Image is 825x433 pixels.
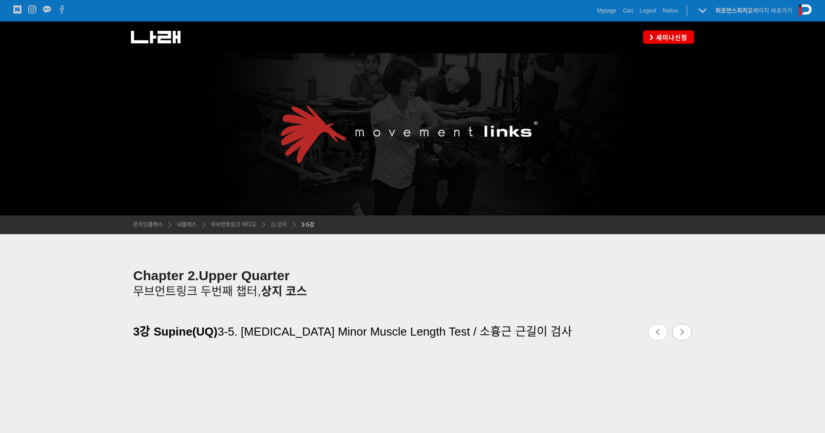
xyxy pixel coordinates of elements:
span: 온라인클래스 [133,222,163,228]
span: 3강 Supine(UQ) [133,325,218,338]
strong: Upper Quarter [199,268,290,283]
a: 내클래스 [173,220,197,229]
strong: 상 [261,285,272,298]
span: 3-5강 [301,222,314,228]
a: 세미나신청 [643,30,694,43]
strong: Chapter 2. [133,268,199,283]
span: 무브먼트링크 비디오 [211,222,257,228]
a: 3강 Supine(UQ)3-5. [MEDICAL_DATA] Minor Muscle Length Test / 소흉근 근길이 검사 [133,319,597,343]
a: 3-5강 [297,220,314,229]
span: 2) 상지 [271,222,287,228]
a: Mypage [597,6,616,15]
a: Cart [623,6,633,15]
a: Logout [640,6,656,15]
a: Notice [663,6,678,15]
strong: 퍼포먼스피지오 [716,7,753,14]
span: 내클래스 [177,222,197,228]
span: 지 코스 [272,285,307,298]
span: 세미나신청 [653,33,687,42]
span: 3-5. [MEDICAL_DATA] Minor Muscle Length Test / 소흉근 근길이 검사 [218,325,572,338]
a: 무브먼트링크 비디오 [206,220,257,229]
a: 퍼포먼스피지오페이지 바로가기 [716,7,792,14]
a: 온라인클래스 [133,220,163,229]
span: 무브먼트링크 두번째 챕터, [133,285,272,298]
a: 2) 상지 [266,220,287,229]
